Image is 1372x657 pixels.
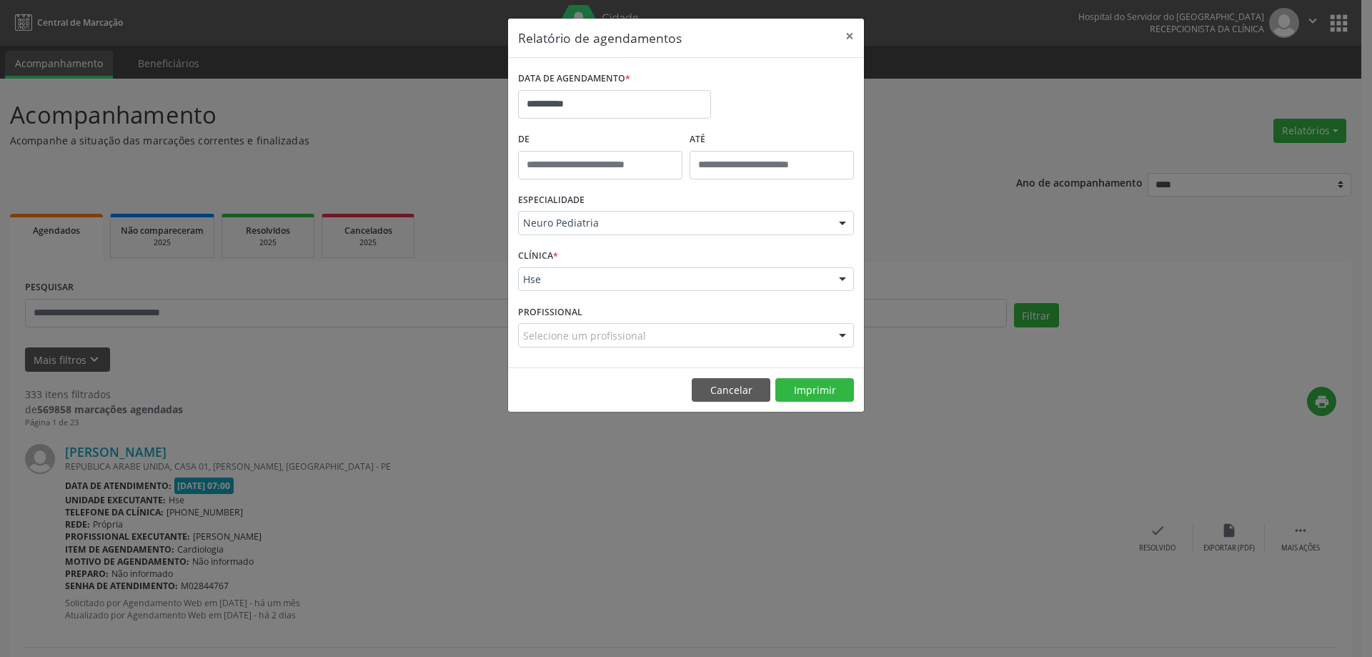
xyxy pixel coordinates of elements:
[690,129,854,151] label: ATÉ
[518,29,682,47] h5: Relatório de agendamentos
[518,301,582,323] label: PROFISSIONAL
[518,245,558,267] label: CLÍNICA
[523,272,825,287] span: Hse
[523,216,825,230] span: Neuro Pediatria
[692,378,770,402] button: Cancelar
[775,378,854,402] button: Imprimir
[518,189,585,212] label: ESPECIALIDADE
[518,68,630,90] label: DATA DE AGENDAMENTO
[835,19,864,54] button: Close
[523,328,646,343] span: Selecione um profissional
[518,129,682,151] label: De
